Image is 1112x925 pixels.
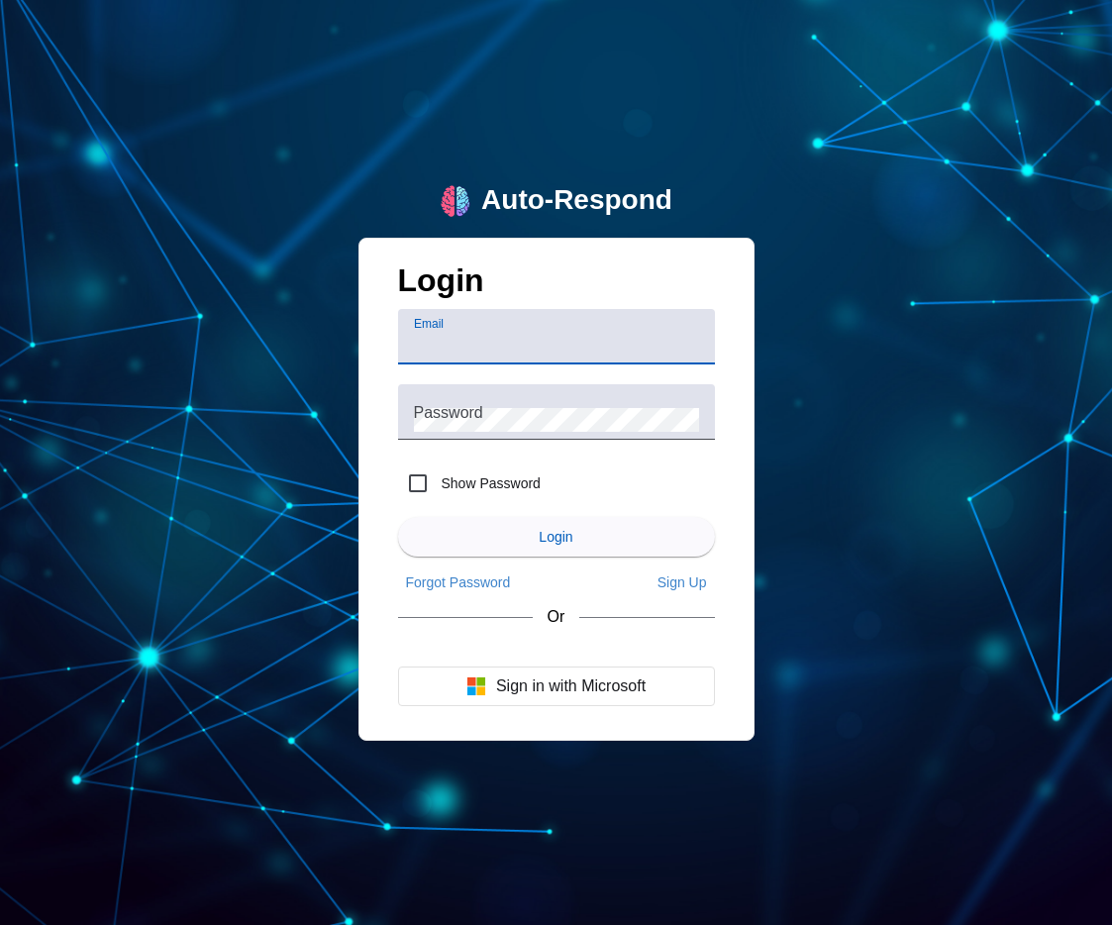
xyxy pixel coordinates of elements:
a: logoAuto-Respond [440,184,672,218]
span: Forgot Password [406,574,511,590]
img: logo [440,185,471,217]
button: Sign in with Microsoft [398,667,715,706]
div: Auto-Respond [481,184,672,218]
h1: Login [398,262,715,309]
mat-label: Password [414,404,483,421]
mat-label: Email [414,318,444,331]
label: Show Password [438,473,541,493]
span: Login [539,529,572,545]
button: Login [398,517,715,557]
img: Microsoft logo [466,676,486,696]
span: Or [548,608,565,626]
span: Sign Up [657,574,707,590]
